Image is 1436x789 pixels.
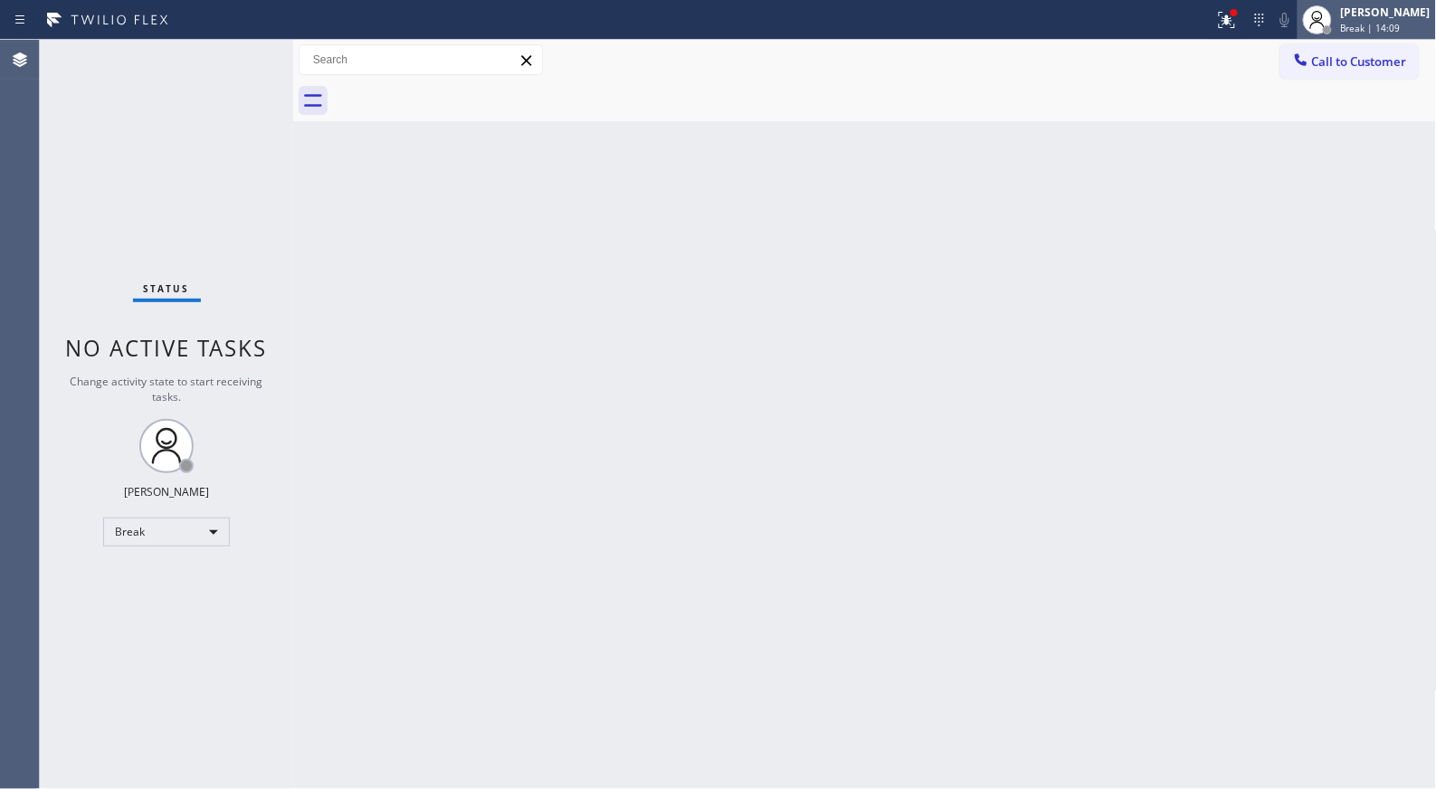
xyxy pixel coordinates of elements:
[66,333,268,363] span: No active tasks
[1272,7,1298,33] button: Mute
[300,45,542,74] input: Search
[1341,22,1401,34] span: Break | 14:09
[103,518,230,547] div: Break
[144,282,190,295] span: Status
[124,484,209,499] div: [PERSON_NAME]
[1280,44,1419,79] button: Call to Customer
[1341,5,1431,20] div: [PERSON_NAME]
[71,374,263,404] span: Change activity state to start receiving tasks.
[1312,53,1407,70] span: Call to Customer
